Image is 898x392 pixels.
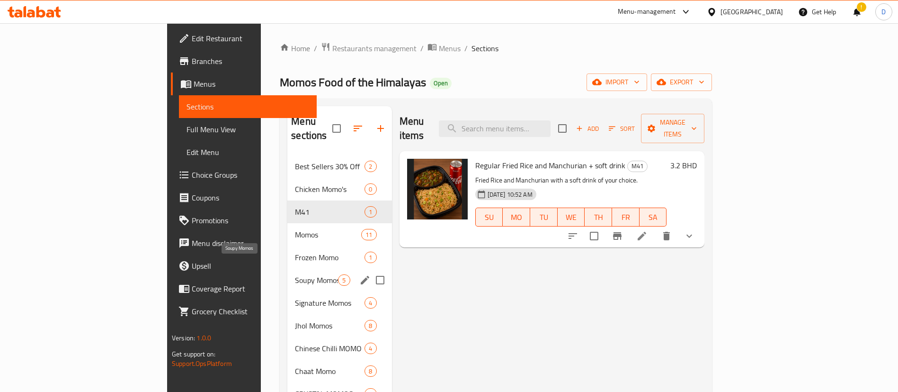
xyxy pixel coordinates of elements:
[321,42,417,55] a: Restaurants management
[670,159,697,172] h6: 3.2 BHD
[295,343,365,354] span: Chinese Chilli MOMO
[365,321,376,330] span: 8
[192,260,310,272] span: Upsell
[295,252,365,263] span: Frozen Momo
[588,210,608,224] span: TH
[187,146,310,158] span: Edit Menu
[430,79,452,87] span: Open
[192,237,310,249] span: Menu disclaimer
[295,274,338,286] span: Soupy Momos
[407,159,468,219] img: Regular Fried Rice and Manchurian + soft drink
[187,101,310,112] span: Sections
[361,229,376,240] div: items
[365,365,376,377] div: items
[295,297,365,309] span: Signature Momos
[196,332,211,344] span: 1.0.0
[585,208,612,227] button: TH
[572,121,603,136] span: Add item
[172,357,232,370] a: Support.OpsPlatform
[658,76,704,88] span: export
[606,225,629,247] button: Branch-specific-item
[280,72,426,93] span: Momos Food of the Himalayas
[655,225,678,247] button: delete
[427,42,461,55] a: Menus
[192,215,310,226] span: Promotions
[365,252,376,263] div: items
[584,226,604,246] span: Select to update
[439,120,551,137] input: search
[420,43,424,54] li: /
[649,117,697,140] span: Manage items
[192,33,310,44] span: Edit Restaurant
[179,141,317,164] a: Edit Menu
[295,229,361,240] span: Momos
[507,210,526,224] span: MO
[295,320,365,331] span: Jhol Momos
[192,55,310,67] span: Branches
[280,42,712,55] nav: breadcrumb
[287,314,391,337] div: Jhol Momos8
[616,210,636,224] span: FR
[171,277,317,300] a: Coverage Report
[295,365,365,377] div: Chaat Momo
[171,73,317,95] a: Menus
[561,225,584,247] button: sort-choices
[618,6,676,18] div: Menu-management
[295,183,365,195] span: Chicken Momo's
[187,124,310,135] span: Full Menu View
[347,117,369,140] span: Sort sections
[171,186,317,209] a: Coupons
[558,208,585,227] button: WE
[640,208,667,227] button: SA
[475,208,503,227] button: SU
[365,343,376,354] div: items
[603,121,641,136] span: Sort items
[295,161,365,172] span: Best Sellers 30% Off
[365,367,376,376] span: 8
[612,208,640,227] button: FR
[365,183,376,195] div: items
[358,273,372,287] button: edit
[171,255,317,277] a: Upsell
[552,119,572,138] span: Select section
[171,232,317,255] a: Menu disclaimer
[400,114,428,143] h2: Menu items
[179,95,317,118] a: Sections
[287,246,391,269] div: Frozen Momo1
[484,190,536,199] span: [DATE] 10:52 AM
[720,7,783,17] div: [GEOGRAPHIC_DATA]
[365,161,376,172] div: items
[365,297,376,309] div: items
[327,119,347,138] span: Select all sections
[561,210,581,224] span: WE
[606,121,637,136] button: Sort
[287,223,391,246] div: Momos11
[171,50,317,73] a: Branches
[430,78,452,89] div: Open
[575,123,600,134] span: Add
[365,162,376,171] span: 2
[627,161,648,172] div: M41
[332,43,417,54] span: Restaurants management
[530,208,558,227] button: TU
[172,332,195,344] span: Version:
[572,121,603,136] button: Add
[287,360,391,383] div: Chaat Momo8
[171,27,317,50] a: Edit Restaurant
[287,292,391,314] div: Signature Momos4
[475,158,625,173] span: Regular Fried Rice and Manchurian + soft drink
[636,230,648,242] a: Edit menu item
[651,73,712,91] button: export
[503,208,530,227] button: MO
[192,283,310,294] span: Coverage Report
[287,155,391,178] div: Best Sellers 30% Off2
[295,206,365,218] span: M41
[172,348,215,360] span: Get support on:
